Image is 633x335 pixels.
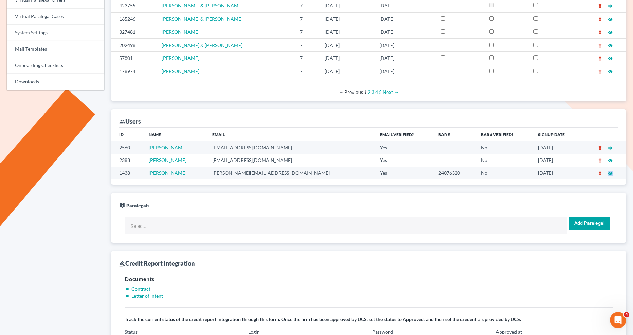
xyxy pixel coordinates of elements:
i: visibility [608,56,613,61]
td: 327481 [111,26,156,38]
i: delete_forever [598,43,602,48]
td: [DATE] [374,13,435,26]
a: Page 5 [379,89,382,95]
td: 1438 [111,167,143,179]
a: visibility [608,29,613,35]
td: [DATE] [532,167,582,179]
i: delete_forever [598,171,602,176]
i: live_help [119,202,125,208]
td: 7 [294,13,320,26]
a: visibility [608,16,613,22]
a: [PERSON_NAME] [162,55,199,61]
a: delete_forever [598,16,602,22]
i: group [119,119,125,125]
a: Next page [383,89,399,95]
a: delete_forever [598,3,602,9]
i: delete_forever [598,4,602,9]
td: 7 [294,65,320,78]
a: delete_forever [598,170,602,176]
a: Contract [131,286,150,292]
a: [PERSON_NAME] [149,170,186,176]
a: [PERSON_NAME] [149,145,186,150]
a: [PERSON_NAME] & [PERSON_NAME] [162,16,242,22]
td: [PERSON_NAME][EMAIL_ADDRESS][DOMAIN_NAME] [207,167,375,179]
i: visibility [608,43,613,48]
th: Bar # [433,128,476,141]
td: [DATE] [532,154,582,167]
th: Name [143,128,207,141]
td: Yes [375,141,433,154]
div: Credit Report Integration [119,259,195,267]
td: 2560 [111,141,143,154]
td: [EMAIL_ADDRESS][DOMAIN_NAME] [207,154,375,167]
td: 202498 [111,38,156,51]
a: delete_forever [598,42,602,48]
td: [DATE] [374,26,435,38]
td: [DATE] [532,141,582,154]
a: delete_forever [598,68,602,74]
td: [DATE] [374,52,435,65]
iframe: Intercom live chat [610,312,626,328]
i: delete_forever [598,146,602,150]
a: [PERSON_NAME] [162,68,199,74]
th: Email [207,128,375,141]
a: [PERSON_NAME] [149,157,186,163]
i: visibility [608,17,613,22]
div: Pagination [125,89,613,96]
i: visibility [608,30,613,35]
td: No [475,141,532,154]
span: Paralegals [126,203,149,208]
i: delete_forever [598,69,602,74]
p: Track the current status of the credit report integration through this form. Once the firm has be... [125,316,613,323]
td: No [475,167,532,179]
td: No [475,154,532,167]
td: Yes [375,167,433,179]
td: [DATE] [319,52,374,65]
td: 7 [294,52,320,65]
a: delete_forever [598,145,602,150]
th: Bar # Verified? [475,128,532,141]
i: gavel [119,261,125,267]
td: 57801 [111,52,156,65]
a: Mail Templates [7,41,104,57]
td: 7 [294,38,320,51]
th: Email Verified? [375,128,433,141]
td: [DATE] [319,65,374,78]
span: [PERSON_NAME] & [PERSON_NAME] [162,42,242,48]
span: 4 [624,312,629,317]
a: visibility [608,55,613,61]
td: [EMAIL_ADDRESS][DOMAIN_NAME] [207,141,375,154]
i: delete_forever [598,17,602,22]
i: visibility [608,171,613,176]
a: [PERSON_NAME] [162,29,199,35]
a: visibility [608,42,613,48]
i: delete_forever [598,30,602,35]
a: delete_forever [598,157,602,163]
a: System Settings [7,25,104,41]
a: Page 2 [368,89,370,95]
a: visibility [608,145,613,150]
a: Onboarding Checklists [7,57,104,74]
td: 7 [294,26,320,38]
div: Users [119,117,141,125]
td: [DATE] [319,26,374,38]
a: visibility [608,68,613,74]
i: delete_forever [598,56,602,61]
a: Downloads [7,74,104,90]
h5: Documents [125,275,613,283]
a: Letter of Intent [131,293,163,299]
td: [DATE] [319,38,374,51]
td: [DATE] [374,38,435,51]
td: Yes [375,154,433,167]
td: [DATE] [319,13,374,26]
a: [PERSON_NAME] & [PERSON_NAME] [162,3,242,9]
a: Page 4 [375,89,378,95]
a: visibility [608,3,613,9]
input: Add Paralegal [569,217,610,230]
td: 2383 [111,154,143,167]
i: visibility [608,146,613,150]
